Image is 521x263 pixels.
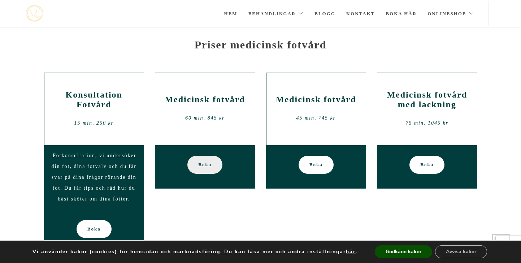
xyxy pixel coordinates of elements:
h2: Medicinsk fotvård [161,95,249,104]
a: Boka [187,156,222,174]
a: Boka [299,156,334,174]
span: Boka [309,156,323,174]
div: 45 min, 745 kr [272,113,361,124]
span: Boka [87,220,101,238]
span: Boka [198,156,212,174]
a: Boka [77,220,112,238]
button: Avvisa kakor [435,245,487,258]
a: Kontakt [346,1,375,26]
span: Boka [420,156,434,174]
span: Fotkonsultation, vi undersöker din fot, dina fotvalv och du får svar på dina frågor rörande din f... [52,153,136,202]
button: Godkänn kakor [375,245,432,258]
div: 75 min, 1045 kr [383,118,472,129]
a: Behandlingar [248,1,304,26]
h2: Konsultation Fotvård [50,90,139,109]
button: här [346,249,356,255]
strong: Priser medicinsk fotvård [195,39,327,51]
a: Boka här [386,1,417,26]
a: Boka [409,156,444,174]
a: Blogg [314,1,335,26]
a: mjstudio mjstudio mjstudio [26,5,43,22]
a: Hem [224,1,238,26]
div: 15 min, 250 kr [50,118,139,129]
p: Vi använder kakor (cookies) för hemsidan och marknadsföring. Du kan läsa mer och ändra inställnin... [32,249,357,255]
h2: Medicinsk fotvård med lackning [383,90,472,109]
h2: Medicinsk fotvård [272,95,361,104]
a: Onlineshop [427,1,474,26]
div: 60 min, 845 kr [161,113,249,124]
img: mjstudio [26,5,43,22]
